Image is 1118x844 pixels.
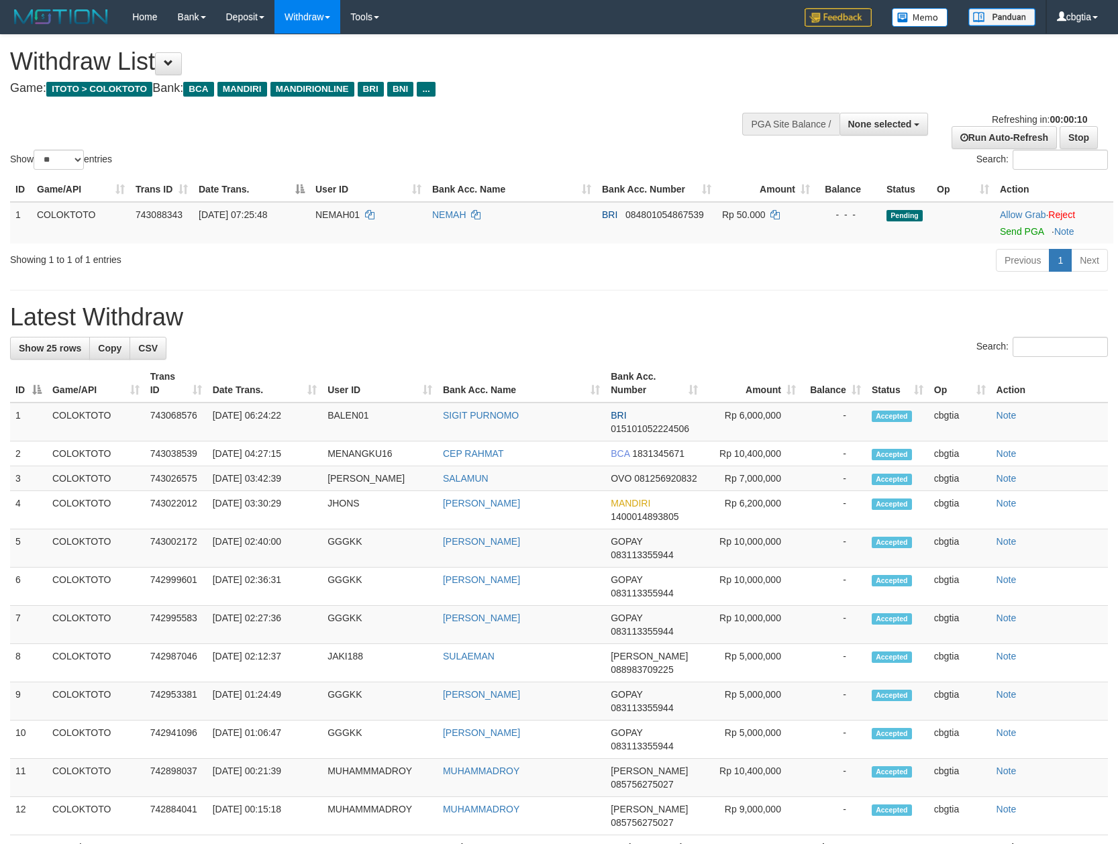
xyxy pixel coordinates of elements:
label: Search: [976,150,1108,170]
a: Note [997,536,1017,547]
span: Accepted [872,537,912,548]
td: - [801,529,866,568]
td: 742941096 [145,721,207,759]
td: 4 [10,491,47,529]
span: GOPAY [611,574,642,585]
td: Rp 10,000,000 [703,529,801,568]
td: [DATE] 02:36:31 [207,568,322,606]
td: 742884041 [145,797,207,835]
span: Copy 083113355944 to clipboard [611,626,673,637]
a: [PERSON_NAME] [443,536,520,547]
th: Action [995,177,1113,202]
a: NEMAH [432,209,466,220]
td: cbgtia [929,491,991,529]
a: [PERSON_NAME] [443,727,520,738]
td: COLOKTOTO [47,491,145,529]
div: PGA Site Balance / [742,113,839,136]
input: Search: [1013,337,1108,357]
a: Stop [1060,126,1098,149]
h1: Latest Withdraw [10,304,1108,331]
td: cbgtia [929,441,991,466]
td: [DATE] 01:06:47 [207,721,322,759]
a: Copy [89,337,130,360]
span: Accepted [872,728,912,739]
td: MUHAMMMADROY [322,797,438,835]
img: panduan.png [968,8,1035,26]
a: Note [997,727,1017,738]
td: cbgtia [929,403,991,441]
td: JAKI188 [322,644,438,682]
td: Rp 5,000,000 [703,644,801,682]
a: Note [997,689,1017,700]
a: MUHAMMADROY [443,804,519,814]
span: Rp 50.000 [722,209,766,220]
span: Copy [98,343,121,354]
span: [PERSON_NAME] [611,804,688,814]
img: Button%20Memo.svg [892,8,948,27]
th: Game/API: activate to sort column ascending [32,177,130,202]
a: Note [997,766,1017,776]
td: cbgtia [929,466,991,491]
img: Feedback.jpg [805,8,872,27]
label: Show entries [10,150,112,170]
span: Copy 083113355944 to clipboard [611,549,673,560]
td: Rp 10,000,000 [703,606,801,644]
td: GGGKK [322,568,438,606]
span: Copy 088983709225 to clipboard [611,664,673,675]
a: SULAEMAN [443,651,495,662]
span: GOPAY [611,727,642,738]
span: Accepted [872,651,912,663]
input: Search: [1013,150,1108,170]
span: NEMAH01 [315,209,360,220]
th: Date Trans.: activate to sort column descending [193,177,310,202]
td: cbgtia [929,721,991,759]
th: Action [991,364,1108,403]
td: 8 [10,644,47,682]
a: Previous [996,249,1050,272]
span: MANDIRIONLINE [270,82,354,97]
td: COLOKTOTO [47,682,145,721]
td: 12 [10,797,47,835]
th: Trans ID: activate to sort column ascending [145,364,207,403]
span: OVO [611,473,631,484]
a: [PERSON_NAME] [443,689,520,700]
td: - [801,441,866,466]
td: 742995583 [145,606,207,644]
td: 743026575 [145,466,207,491]
th: Balance: activate to sort column ascending [801,364,866,403]
td: 2 [10,441,47,466]
td: [DATE] 01:24:49 [207,682,322,721]
span: GOPAY [611,613,642,623]
td: cbgtia [929,568,991,606]
td: COLOKTOTO [47,797,145,835]
td: - [801,682,866,721]
td: 3 [10,466,47,491]
th: Amount: activate to sort column ascending [717,177,815,202]
span: BCA [183,82,213,97]
td: 743068576 [145,403,207,441]
td: 11 [10,759,47,797]
td: [DATE] 02:12:37 [207,644,322,682]
span: Accepted [872,575,912,586]
td: - [801,466,866,491]
td: Rp 10,000,000 [703,568,801,606]
a: [PERSON_NAME] [443,574,520,585]
td: Rp 5,000,000 [703,721,801,759]
span: Accepted [872,498,912,510]
td: COLOKTOTO [32,202,130,244]
th: Bank Acc. Name: activate to sort column ascending [438,364,605,403]
td: 743002172 [145,529,207,568]
a: Send PGA [1000,226,1044,237]
span: Accepted [872,613,912,625]
td: [DATE] 02:40:00 [207,529,322,568]
td: cbgtia [929,759,991,797]
th: Amount: activate to sort column ascending [703,364,801,403]
a: SALAMUN [443,473,489,484]
td: Rp 10,400,000 [703,441,801,466]
td: cbgtia [929,529,991,568]
td: - [801,491,866,529]
span: Refreshing in: [992,114,1087,125]
td: 742898037 [145,759,207,797]
td: Rp 6,200,000 [703,491,801,529]
button: None selected [840,113,929,136]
